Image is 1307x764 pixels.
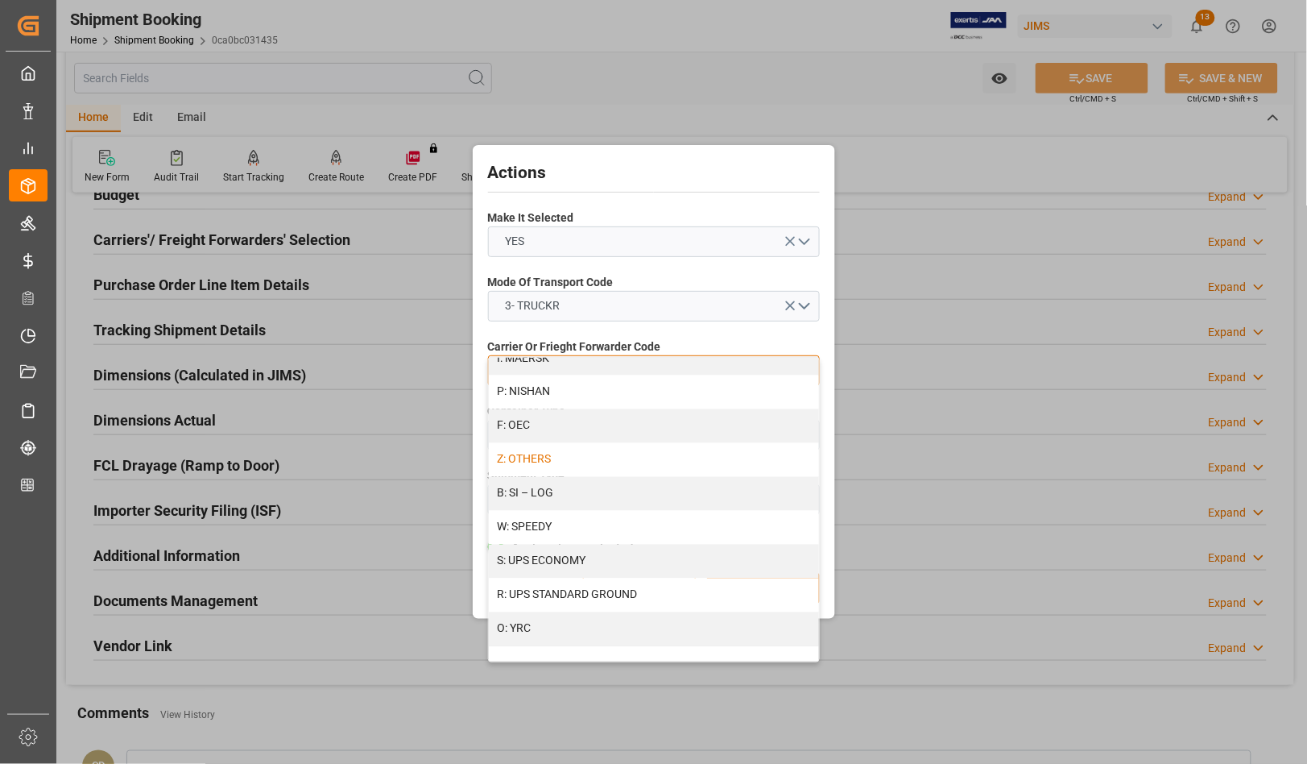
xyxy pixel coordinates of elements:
[488,355,820,386] button: close menu
[489,409,819,443] div: F: OEC
[488,291,820,322] button: open menu
[497,297,568,314] span: 3- TRUCKR
[489,511,819,545] div: W: SPEEDY
[489,342,819,376] div: I: MAERSK
[488,226,820,257] button: open menu
[488,274,614,291] span: Mode Of Transport Code
[488,210,574,226] span: Make It Selected
[488,160,820,186] h2: Actions
[489,579,819,612] div: R: UPS STANDARD GROUND
[489,376,819,409] div: P: NISHAN
[489,612,819,646] div: O: YRC
[489,477,819,511] div: B: SI – LOG
[488,338,661,355] span: Carrier Or Frieght Forwarder Code
[497,233,532,250] span: YES
[489,443,819,477] div: Z: OTHERS
[489,545,819,579] div: S: UPS ECONOMY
